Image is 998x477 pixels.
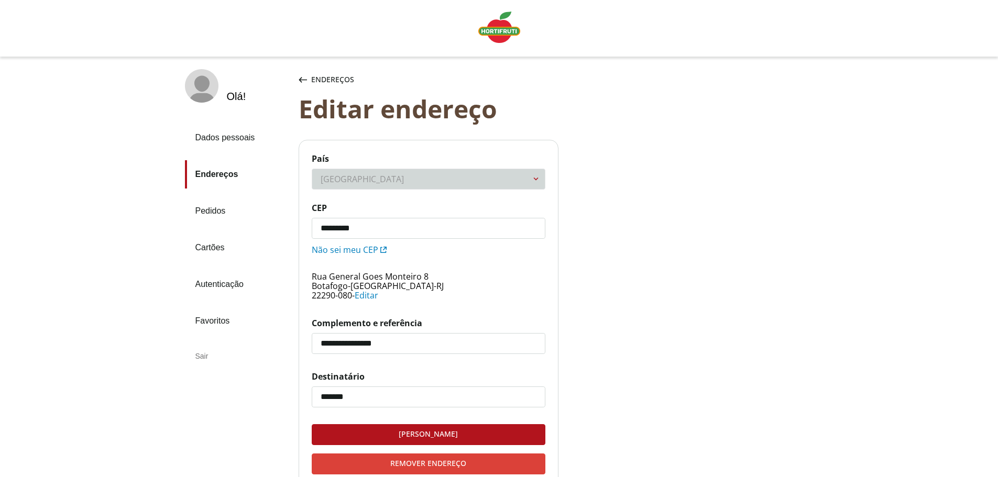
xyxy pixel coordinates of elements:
[312,218,545,238] input: CEP
[312,387,545,407] input: Destinatário
[185,124,290,152] a: Dados pessoais
[312,454,545,474] div: Remover endereço
[424,271,429,282] span: 8
[312,453,545,474] button: Remover endereço
[185,197,290,225] a: Pedidos
[185,234,290,262] a: Cartões
[312,153,545,164] span: País
[436,280,444,292] span: RJ
[312,244,387,256] a: Não sei meu CEP
[478,12,520,43] img: Logo
[312,317,545,329] span: Complemento e referência
[311,74,354,85] span: Endereços
[348,280,350,292] span: -
[350,280,434,292] span: [GEOGRAPHIC_DATA]
[185,307,290,335] a: Favoritos
[312,334,545,353] input: Complemento e referência
[312,202,545,214] span: CEP
[299,94,835,123] div: Editar endereço
[434,280,436,292] span: -
[312,271,422,282] span: Rua General Goes Monteiro
[352,290,355,301] span: -
[312,371,545,382] span: Destinatário
[227,91,246,103] div: Olá !
[312,425,545,445] div: [PERSON_NAME]
[185,343,290,369] div: Sair
[355,290,378,301] span: Editar
[297,69,356,90] button: Endereços
[474,7,524,49] a: Logo
[185,270,290,298] a: Autenticação
[312,290,352,301] span: 22290-080
[312,280,348,292] span: Botafogo
[312,424,545,445] button: [PERSON_NAME]
[185,160,290,188] a: Endereços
